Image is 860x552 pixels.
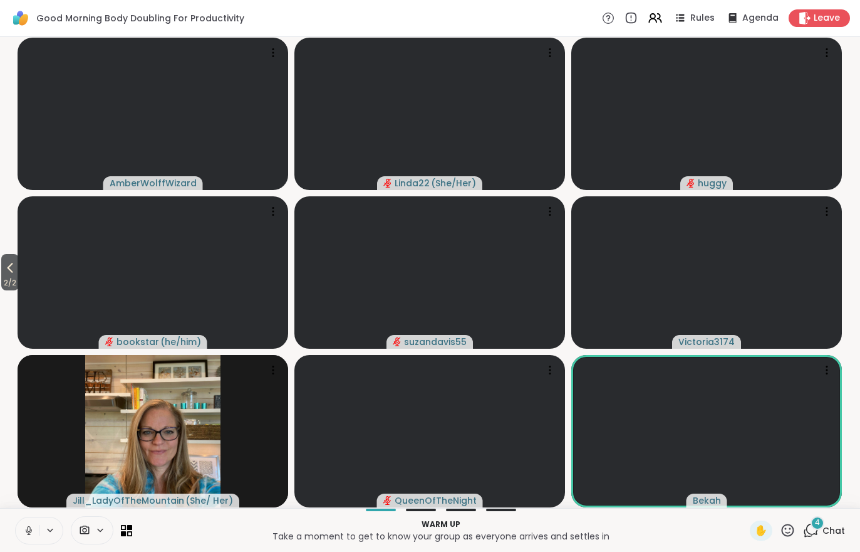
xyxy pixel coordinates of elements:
span: Agenda [742,12,779,24]
span: 2 / 2 [1,275,19,290]
span: 4 [815,517,820,528]
span: ✋ [755,523,767,538]
p: Warm up [140,519,742,530]
button: 2/2 [1,254,19,290]
span: audio-muted [393,337,402,346]
span: QueenOfTheNight [395,494,477,507]
span: Rules [690,12,715,24]
span: audio-muted [686,179,695,188]
p: Take a moment to get to know your group as everyone arrives and settles in [140,530,742,543]
span: Leave [814,12,840,24]
span: Bekah [693,494,721,507]
span: audio-muted [105,337,114,346]
span: Victoria3174 [678,336,735,348]
span: audio-muted [383,179,392,188]
span: suzandavis55 [404,336,467,348]
span: ( She/ Her ) [185,494,233,507]
span: ( he/him ) [160,336,201,348]
span: ( She/Her ) [431,177,476,189]
span: Chat [822,524,845,537]
img: Jill_LadyOfTheMountain [85,355,220,507]
span: huggy [698,177,727,189]
span: Jill_LadyOfTheMountain [73,494,184,507]
span: AmberWolffWizard [110,177,197,189]
span: bookstar [117,336,159,348]
span: Good Morning Body Doubling For Productivity [36,12,244,24]
img: ShareWell Logomark [10,8,31,29]
span: Linda22 [395,177,430,189]
span: audio-muted [383,496,392,505]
